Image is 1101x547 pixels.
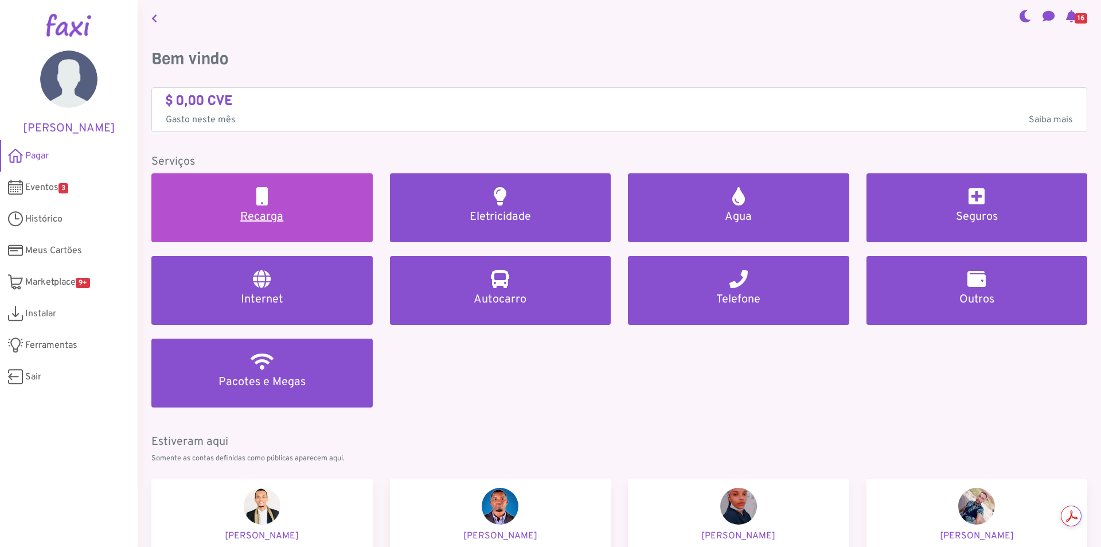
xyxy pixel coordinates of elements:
p: [PERSON_NAME] [637,529,840,543]
img: Edmar Andrade [958,488,995,525]
a: Internet [151,256,373,325]
h5: Telefone [642,293,835,307]
h5: Estiveram aqui [151,435,1087,449]
span: Marketplace [25,276,90,289]
h5: Autocarro [404,293,598,307]
h5: Seguros [880,210,1074,224]
h5: Pacotes e Megas [165,375,359,389]
img: irina veiga [720,488,757,525]
span: Sair [25,370,41,384]
span: Histórico [25,212,63,226]
span: 9+ [76,278,90,288]
img: Graciano Fernandes [482,488,518,525]
h5: Outros [880,293,1074,307]
span: Pagar [25,149,49,163]
a: Eletricidade [390,173,611,242]
h5: Agua [642,210,835,224]
h5: Serviços [151,155,1087,169]
h4: $ 0,00 CVE [166,92,1073,109]
a: $ 0,00 CVE Gasto neste mêsSaiba mais [166,92,1073,127]
p: [PERSON_NAME] [876,529,1079,543]
p: Gasto neste mês [166,113,1073,127]
a: Agua [628,173,849,242]
a: [PERSON_NAME] [17,51,120,135]
a: Outros [866,256,1088,325]
h3: Bem vindo [151,49,1087,69]
img: Adnilson Medina [244,488,280,525]
span: 16 [1075,13,1087,24]
span: Ferramentas [25,339,77,352]
a: Seguros [866,173,1088,242]
span: Saiba mais [1029,113,1073,127]
p: [PERSON_NAME] [399,529,602,543]
p: [PERSON_NAME] [161,529,364,543]
h5: [PERSON_NAME] [17,122,120,135]
span: 3 [58,183,68,193]
span: Eventos [25,181,68,195]
a: Telefone [628,256,849,325]
p: Somente as contas definidas como públicas aparecem aqui. [151,453,1087,464]
a: Autocarro [390,256,611,325]
h5: Eletricidade [404,210,598,224]
a: Pacotes e Megas [151,339,373,408]
span: Instalar [25,307,56,321]
h5: Recarga [165,210,359,224]
a: Recarga [151,173,373,242]
span: Meus Cartões [25,244,82,258]
h5: Internet [165,293,359,307]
